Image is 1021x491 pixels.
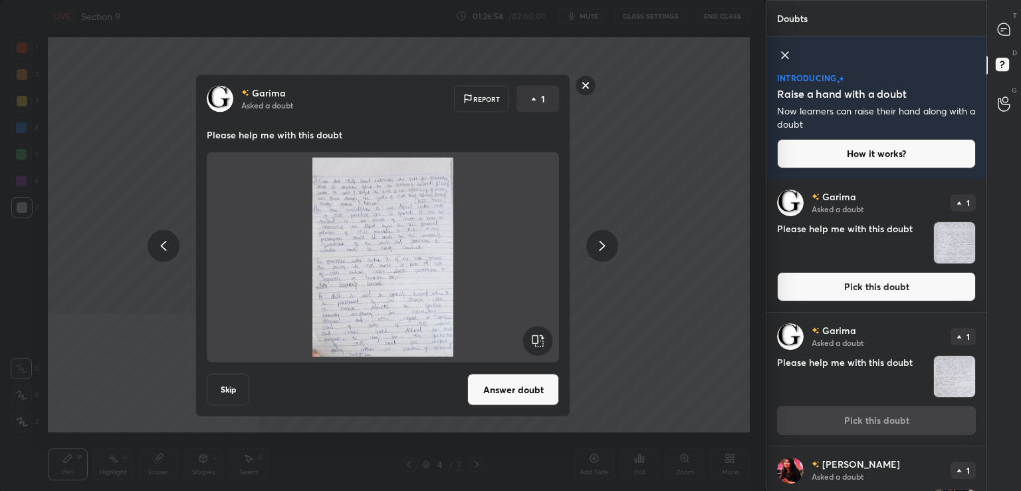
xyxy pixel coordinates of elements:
img: a101d65c335a4167b26748aa83496d81.99222079_3 [777,323,804,350]
img: 1759678779I6P8FK.JPEG [934,222,975,263]
div: Report [454,86,509,112]
button: Skip [207,374,249,406]
p: 1 [966,333,970,341]
button: Answer doubt [467,374,559,406]
div: grid [766,179,986,491]
img: large-star.026637fe.svg [839,76,844,82]
p: introducing [777,74,837,82]
img: 7af50ced4a40429f9e8a71d2b84a64fc.jpg [777,457,804,484]
img: no-rating-badge.077c3623.svg [812,327,820,335]
img: small-star.76a44327.svg [837,80,840,84]
p: [PERSON_NAME] [822,459,900,470]
img: no-rating-badge.077c3623.svg [812,194,820,201]
p: 1 [541,92,545,106]
p: Please help me with this doubt [207,128,559,142]
img: 17596786897HOO7R.JPEG [223,158,543,357]
button: Pick this doubt [777,272,976,301]
h5: Raise a hand with a doubt [777,86,907,102]
img: 17596786897HOO7R.JPEG [934,356,975,397]
h4: Please help me with this doubt [777,222,928,264]
img: no-rating-badge.077c3623.svg [812,461,820,468]
p: Asked a doubt [241,100,293,110]
img: a101d65c335a4167b26748aa83496d81.99222079_3 [207,86,233,112]
p: 1 [966,466,970,474]
p: 1 [966,199,970,207]
p: Now learners can raise their hand along with a doubt [777,104,976,131]
img: no-rating-badge.077c3623.svg [241,89,249,96]
p: Asked a doubt [812,204,863,214]
p: Asked a doubt [812,471,863,482]
p: Doubts [766,1,818,36]
img: a101d65c335a4167b26748aa83496d81.99222079_3 [777,190,804,216]
button: How it works? [777,139,976,168]
p: Garima [252,88,286,98]
p: D [1012,48,1017,58]
h4: Please help me with this doubt [777,355,928,398]
p: G [1012,85,1017,95]
p: Garima [822,325,856,336]
p: T [1013,11,1017,21]
p: Asked a doubt [812,337,863,348]
p: Garima [822,192,856,202]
